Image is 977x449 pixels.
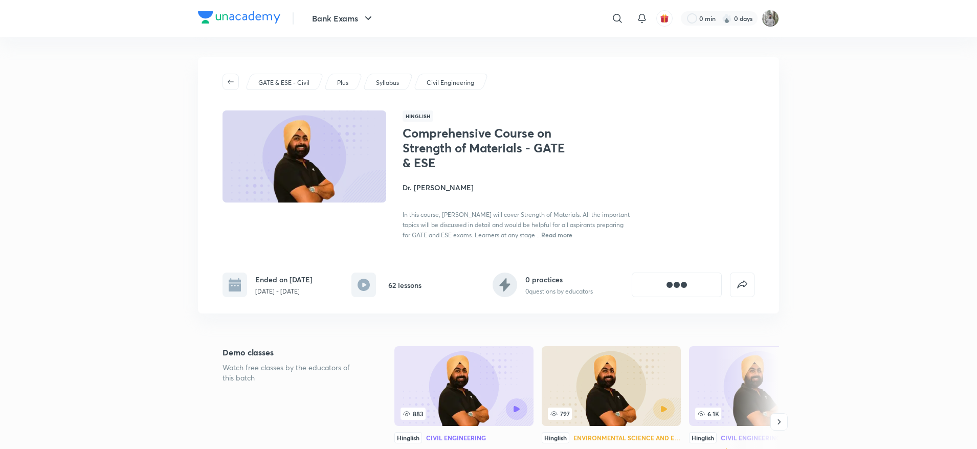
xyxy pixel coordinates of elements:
img: Company Logo [198,11,280,24]
button: avatar [656,10,673,27]
span: Hinglish [403,110,433,122]
p: Plus [337,78,348,87]
p: Civil Engineering [427,78,474,87]
h1: Comprehensive Course on Strength of Materials - GATE & ESE [403,126,570,170]
h6: 0 practices [525,274,593,285]
h5: Demo classes [223,346,362,358]
p: Watch free classes by the educators of this batch [223,363,362,383]
span: 883 [401,408,426,420]
span: Read more [541,231,572,239]
p: 0 questions by educators [525,287,593,296]
span: 797 [548,408,572,420]
p: [DATE] - [DATE] [255,287,313,296]
img: Koushik Dhenki [762,10,779,27]
h6: 62 lessons [388,280,421,290]
div: Hinglish [689,432,717,443]
a: Plus [336,78,350,87]
a: GATE & ESE - Civil [257,78,312,87]
img: avatar [660,14,669,23]
div: Hinglish [542,432,569,443]
h6: Ended on [DATE] [255,274,313,285]
span: 6.1K [695,408,721,420]
div: Environmental Science and Engineering [573,435,681,441]
button: [object Object] [632,273,722,297]
img: Thumbnail [221,109,388,204]
p: GATE & ESE - Civil [258,78,309,87]
h4: Dr. [PERSON_NAME] [403,182,632,193]
img: streak [722,13,732,24]
a: Company Logo [198,11,280,26]
span: In this course, [PERSON_NAME] will cover Strength of Materials. All the important topics will be ... [403,211,630,239]
button: Bank Exams [306,8,381,29]
a: Civil Engineering [425,78,476,87]
p: Syllabus [376,78,399,87]
button: false [730,273,754,297]
div: Civil Engineering [426,435,486,441]
a: Syllabus [374,78,401,87]
div: Hinglish [394,432,422,443]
